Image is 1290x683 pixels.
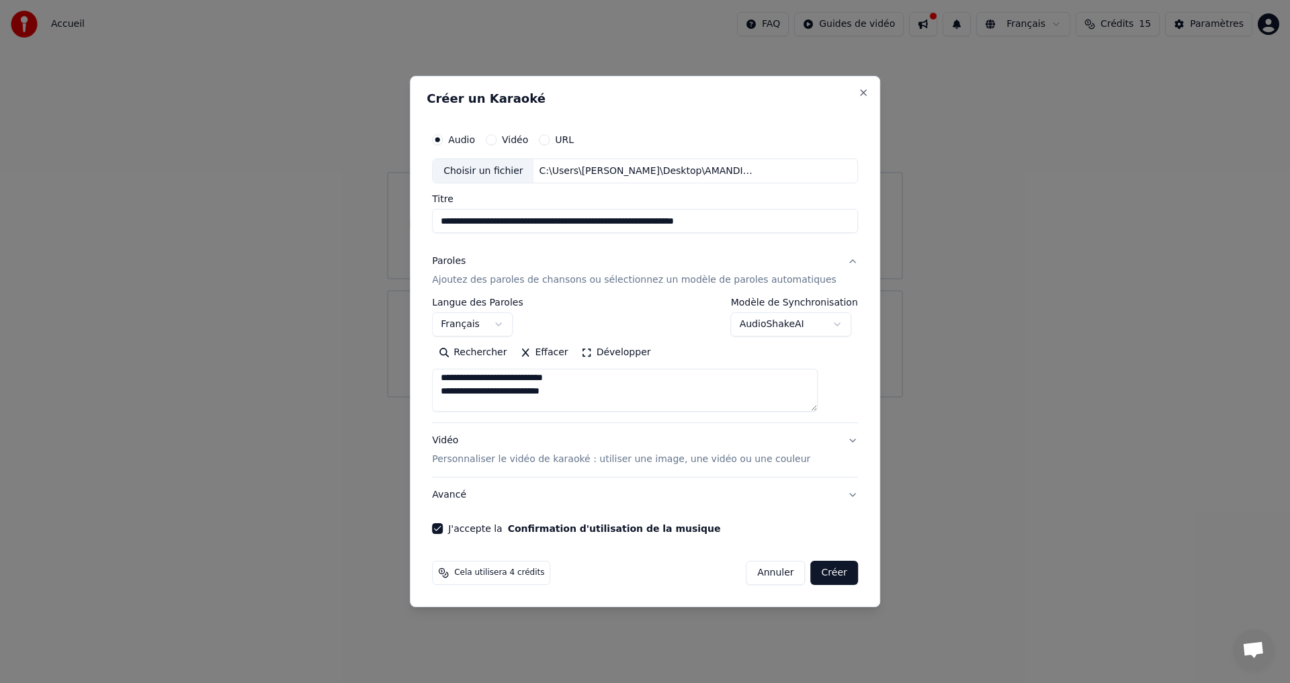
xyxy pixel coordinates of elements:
[427,93,863,105] h2: Créer un Karaoké
[432,274,836,287] p: Ajoutez des paroles de chansons ou sélectionnez un modèle de paroles automatiques
[454,567,544,578] span: Cela utilisera 4 crédits
[534,165,763,178] div: C:\Users\[PERSON_NAME]\Desktop\AMANDINE\[PERSON_NAME](Version_instrumentale)_27775 (1).mp3
[508,524,721,533] button: J'accepte la
[432,298,858,423] div: ParolesAjoutez des paroles de chansons ou sélectionnez un modèle de paroles automatiques
[731,298,858,308] label: Modèle de Synchronisation
[432,195,858,204] label: Titre
[513,343,574,364] button: Effacer
[811,561,858,585] button: Créer
[432,343,513,364] button: Rechercher
[432,435,810,467] div: Vidéo
[448,135,475,144] label: Audio
[433,159,533,183] div: Choisir un fichier
[502,135,528,144] label: Vidéo
[432,453,810,466] p: Personnaliser le vidéo de karaoké : utiliser une image, une vidéo ou une couleur
[575,343,658,364] button: Développer
[432,424,858,477] button: VidéoPersonnaliser le vidéo de karaoké : utiliser une image, une vidéo ou une couleur
[432,244,858,298] button: ParolesAjoutez des paroles de chansons ou sélectionnez un modèle de paroles automatiques
[432,255,466,269] div: Paroles
[555,135,574,144] label: URL
[746,561,805,585] button: Annuler
[448,524,720,533] label: J'accepte la
[432,477,858,512] button: Avancé
[432,298,523,308] label: Langue des Paroles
